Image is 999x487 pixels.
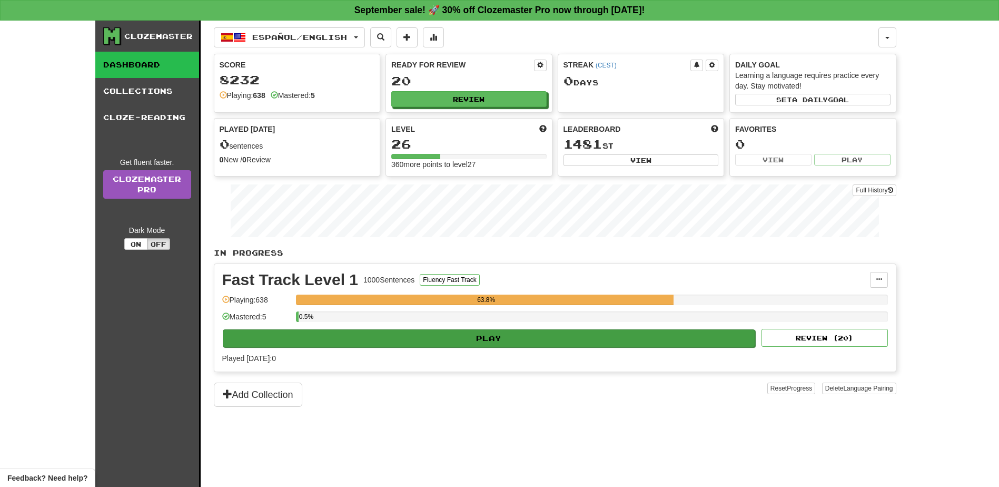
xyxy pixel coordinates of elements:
[214,27,365,47] button: Español/English
[271,90,315,101] div: Mastered:
[539,124,547,134] span: Score more points to level up
[147,238,170,250] button: Off
[242,155,246,164] strong: 0
[563,73,573,88] span: 0
[220,73,375,86] div: 8232
[563,154,719,166] button: View
[391,91,547,107] button: Review
[391,138,547,151] div: 26
[222,354,276,363] span: Played [DATE]: 0
[735,70,891,91] div: Learning a language requires practice every day. Stay motivated!
[792,96,828,103] span: a daily
[222,311,291,329] div: Mastered: 5
[761,329,888,347] button: Review (20)
[735,138,891,151] div: 0
[735,154,812,165] button: View
[103,170,191,199] a: ClozemasterPro
[843,385,893,392] span: Language Pairing
[252,33,347,42] span: Español / English
[220,60,375,70] div: Score
[735,60,891,70] div: Daily Goal
[95,104,199,131] a: Cloze-Reading
[563,138,719,151] div: st
[563,74,719,88] div: Day s
[220,154,375,165] div: New / Review
[822,383,896,394] button: DeleteLanguage Pairing
[853,184,896,196] button: Full History
[7,473,87,483] span: Open feedback widget
[95,78,199,104] a: Collections
[711,124,718,134] span: This week in points, UTC
[222,295,291,312] div: Playing: 638
[220,90,265,101] div: Playing:
[214,383,302,407] button: Add Collection
[220,124,275,134] span: Played [DATE]
[103,157,191,168] div: Get fluent faster.
[423,27,444,47] button: More stats
[103,225,191,236] div: Dark Mode
[391,159,547,170] div: 360 more points to level 27
[596,62,617,69] a: (CEST)
[787,385,812,392] span: Progress
[214,248,896,258] p: In Progress
[814,154,891,165] button: Play
[397,27,418,47] button: Add sentence to collection
[220,155,224,164] strong: 0
[767,383,815,394] button: ResetProgress
[354,5,645,15] strong: September sale! 🚀 30% off Clozemaster Pro now through [DATE]!
[735,124,891,134] div: Favorites
[299,295,674,305] div: 63.8%
[223,329,756,347] button: Play
[95,52,199,78] a: Dashboard
[420,274,479,286] button: Fluency Fast Track
[563,60,691,70] div: Streak
[563,124,621,134] span: Leaderboard
[311,91,315,100] strong: 5
[391,60,534,70] div: Ready for Review
[220,137,230,151] span: 0
[391,74,547,87] div: 20
[391,124,415,134] span: Level
[220,138,375,151] div: sentences
[735,94,891,105] button: Seta dailygoal
[124,31,193,42] div: Clozemaster
[124,238,147,250] button: On
[363,275,414,285] div: 1000 Sentences
[563,137,602,151] span: 1481
[253,91,265,100] strong: 638
[370,27,391,47] button: Search sentences
[222,272,359,288] div: Fast Track Level 1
